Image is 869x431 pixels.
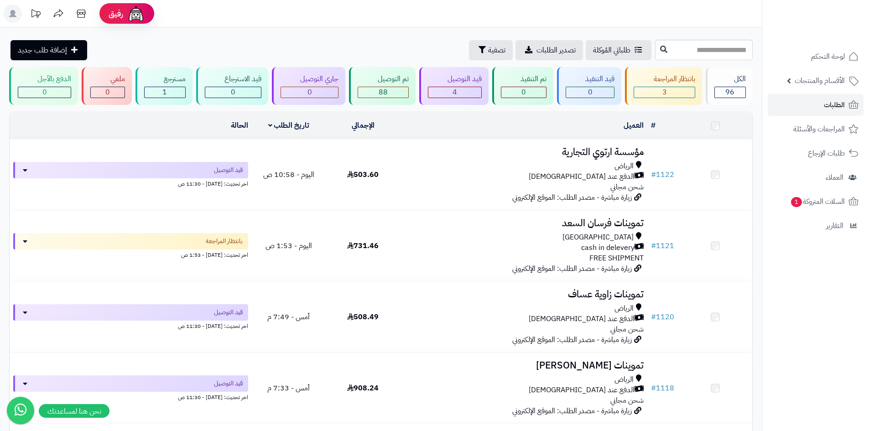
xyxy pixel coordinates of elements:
span: 0 [521,87,526,98]
span: FREE SHIPMENT [589,253,644,264]
span: العملاء [826,171,843,184]
span: 508.49 [347,312,379,322]
div: 0 [566,87,614,98]
div: 4 [428,87,481,98]
div: 0 [501,87,546,98]
span: 0 [105,87,110,98]
a: بانتظار المراجعة 3 [623,67,703,105]
div: قيد التوصيل [428,74,482,84]
a: مسترجع 1 [134,67,194,105]
div: اخر تحديث: [DATE] - 11:30 ص [13,392,248,401]
a: لوحة التحكم [768,46,864,68]
a: الحالة [231,120,248,131]
a: الطلبات [768,94,864,116]
span: اليوم - 10:58 ص [263,169,314,180]
span: شحن مجاني [610,182,644,192]
a: الإجمالي [352,120,375,131]
span: 503.60 [347,169,379,180]
div: قيد الاسترجاع [205,74,261,84]
span: لوحة التحكم [811,50,845,63]
a: الكل96 [704,67,755,105]
div: اخر تحديث: [DATE] - 1:53 ص [13,249,248,259]
a: جاري التوصيل 0 [270,67,347,105]
span: قيد التوصيل [214,166,243,175]
span: 0 [588,87,593,98]
span: أمس - 7:49 م [267,312,310,322]
img: ai-face.png [127,5,145,23]
div: 0 [18,87,71,98]
div: الكل [714,74,746,84]
span: # [651,312,656,322]
div: 88 [358,87,408,98]
span: قيد التوصيل [214,379,243,388]
span: زيارة مباشرة - مصدر الطلب: الموقع الإلكتروني [512,334,632,345]
span: أمس - 7:33 م [267,383,310,394]
h3: تموينات زاوية عساف [404,289,644,300]
div: مسترجع [144,74,186,84]
a: #1120 [651,312,674,322]
span: 88 [379,87,388,98]
a: العملاء [768,166,864,188]
span: الرياض [614,161,634,171]
a: #1118 [651,383,674,394]
span: cash in delevery [581,243,635,253]
div: 1 [145,87,185,98]
a: التقارير [768,215,864,237]
span: 731.46 [347,240,379,251]
span: 1 [162,87,167,98]
span: # [651,169,656,180]
div: 0 [281,87,338,98]
div: اخر تحديث: [DATE] - 11:30 ص [13,178,248,188]
h3: مؤسسة ارتوي التجارية [404,147,644,157]
div: تم التوصيل [358,74,408,84]
a: تصدير الطلبات [515,40,583,60]
span: 908.24 [347,383,379,394]
span: الأقسام والمنتجات [795,74,845,87]
span: زيارة مباشرة - مصدر الطلب: الموقع الإلكتروني [512,263,632,274]
span: الدفع عند [DEMOGRAPHIC_DATA] [529,385,635,395]
span: التقارير [826,219,843,232]
a: قيد التوصيل 4 [417,67,490,105]
a: العميل [624,120,644,131]
span: الدفع عند [DEMOGRAPHIC_DATA] [529,171,635,182]
span: الدفع عند [DEMOGRAPHIC_DATA] [529,314,635,324]
a: تاريخ الطلب [268,120,310,131]
h3: تموينات فرسان السعد [404,218,644,228]
div: اخر تحديث: [DATE] - 11:30 ص [13,321,248,330]
a: قيد الاسترجاع 0 [194,67,270,105]
span: الطلبات [824,99,845,111]
span: المراجعات والأسئلة [793,123,845,135]
span: 3 [662,87,667,98]
a: تم التوصيل 88 [347,67,417,105]
div: الدفع بالآجل [18,74,71,84]
a: # [651,120,656,131]
div: 0 [91,87,124,98]
span: [GEOGRAPHIC_DATA] [562,232,634,243]
a: إضافة طلب جديد [10,40,87,60]
a: قيد التنفيذ 0 [555,67,623,105]
span: 0 [307,87,312,98]
div: 3 [634,87,694,98]
span: رفيق [109,8,123,19]
div: ملغي [90,74,125,84]
button: تصفية [469,40,513,60]
span: # [651,383,656,394]
span: طلبات الإرجاع [808,147,845,160]
div: 0 [205,87,261,98]
span: السلات المتروكة [790,195,845,208]
span: تصدير الطلبات [536,45,576,56]
a: #1121 [651,240,674,251]
span: 1 [791,197,802,207]
a: #1122 [651,169,674,180]
span: # [651,240,656,251]
div: بانتظار المراجعة [634,74,695,84]
div: تم التنفيذ [501,74,546,84]
span: إضافة طلب جديد [18,45,67,56]
span: زيارة مباشرة - مصدر الطلب: الموقع الإلكتروني [512,192,632,203]
span: الرياض [614,303,634,314]
span: 0 [231,87,235,98]
a: طلباتي المُوكلة [586,40,651,60]
a: الدفع بالآجل 0 [7,67,80,105]
a: ملغي 0 [80,67,133,105]
span: طلباتي المُوكلة [593,45,630,56]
